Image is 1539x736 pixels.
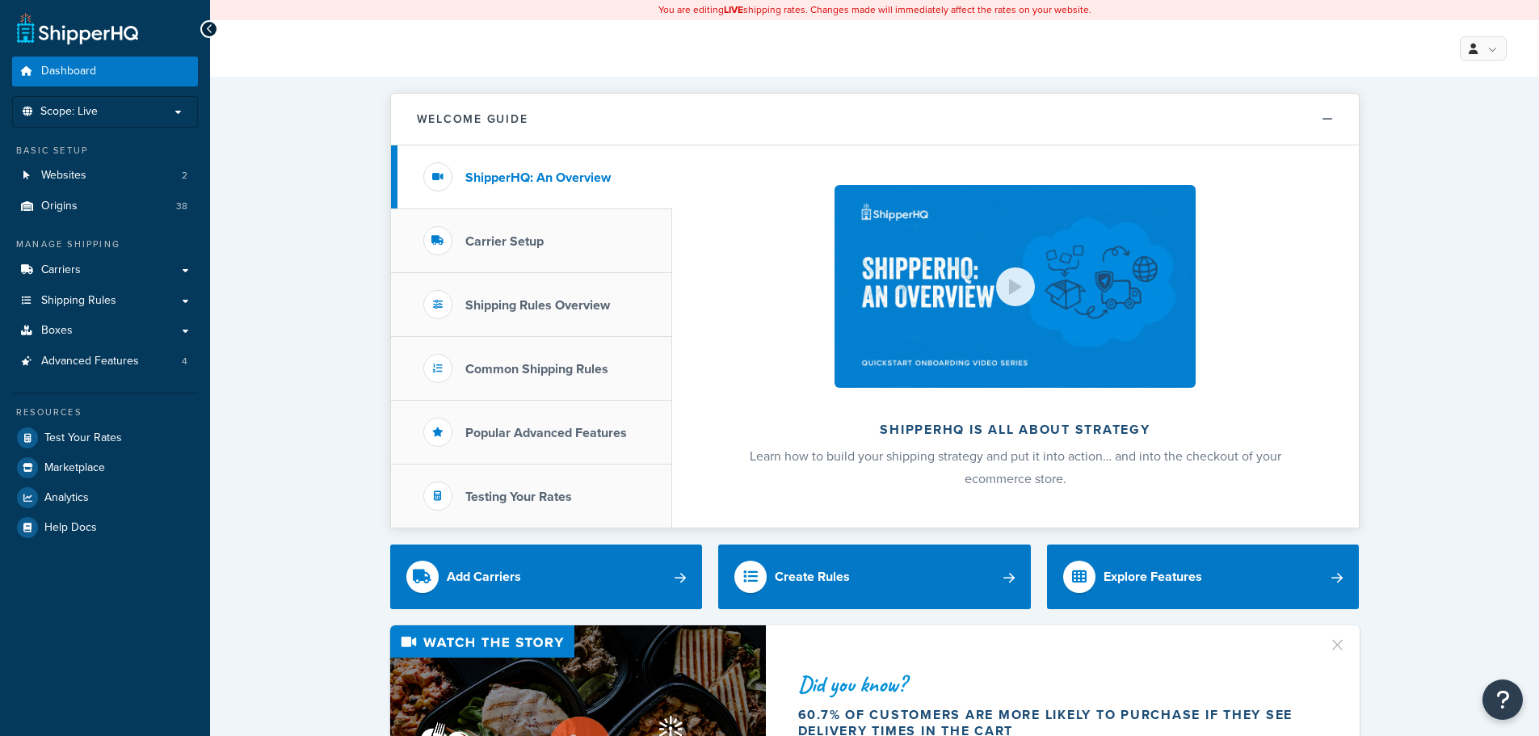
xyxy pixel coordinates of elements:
[775,566,850,588] div: Create Rules
[12,161,198,191] a: Websites2
[465,170,611,185] h3: ShipperHQ: An Overview
[12,347,198,376] li: Advanced Features
[182,169,187,183] span: 2
[12,453,198,482] a: Marketplace
[12,161,198,191] li: Websites
[12,255,198,285] a: Carriers
[182,355,187,368] span: 4
[41,65,96,78] span: Dashboard
[724,2,743,17] b: LIVE
[465,234,544,249] h3: Carrier Setup
[465,362,608,376] h3: Common Shipping Rules
[715,423,1316,437] h2: ShipperHQ is all about strategy
[12,191,198,221] li: Origins
[12,406,198,419] div: Resources
[1047,545,1360,609] a: Explore Features
[12,286,198,316] a: Shipping Rules
[798,673,1309,696] div: Did you know?
[44,461,105,475] span: Marketplace
[44,521,97,535] span: Help Docs
[465,426,627,440] h3: Popular Advanced Features
[41,263,81,277] span: Carriers
[12,316,198,346] a: Boxes
[447,566,521,588] div: Add Carriers
[41,200,78,213] span: Origins
[12,57,198,86] a: Dashboard
[12,423,198,452] a: Test Your Rates
[1482,679,1523,720] button: Open Resource Center
[1104,566,1202,588] div: Explore Features
[12,144,198,158] div: Basic Setup
[12,483,198,512] a: Analytics
[465,298,610,313] h3: Shipping Rules Overview
[417,113,528,125] h2: Welcome Guide
[12,191,198,221] a: Origins38
[176,200,187,213] span: 38
[41,355,139,368] span: Advanced Features
[718,545,1031,609] a: Create Rules
[750,447,1281,488] span: Learn how to build your shipping strategy and put it into action… and into the checkout of your e...
[44,491,89,505] span: Analytics
[41,169,86,183] span: Websites
[390,545,703,609] a: Add Carriers
[391,94,1359,145] button: Welcome Guide
[41,294,116,308] span: Shipping Rules
[12,238,198,251] div: Manage Shipping
[835,185,1195,388] img: ShipperHQ is all about strategy
[12,347,198,376] a: Advanced Features4
[465,490,572,504] h3: Testing Your Rates
[12,513,198,542] a: Help Docs
[41,324,73,338] span: Boxes
[40,105,98,119] span: Scope: Live
[44,431,122,445] span: Test Your Rates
